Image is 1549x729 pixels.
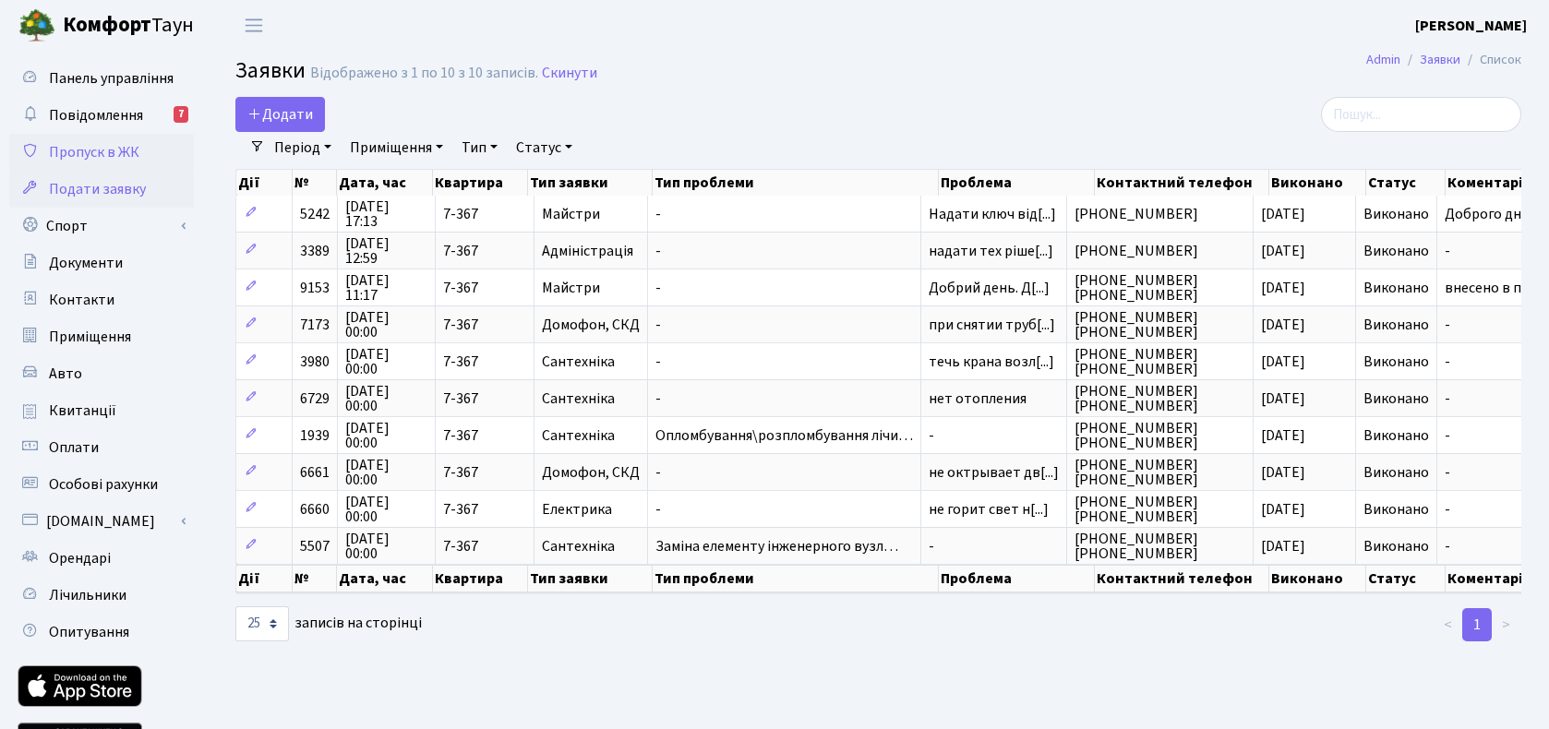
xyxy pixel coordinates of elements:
[9,208,194,245] a: Спорт
[939,170,1095,196] th: Проблема
[310,65,538,82] div: Відображено з 1 по 10 з 10 записів.
[9,134,194,171] a: Пропуск в ЖК
[1366,565,1446,592] th: Статус
[1075,310,1245,340] span: [PHONE_NUMBER] [PHONE_NUMBER]
[345,458,427,487] span: [DATE] 00:00
[1363,499,1429,520] span: Виконано
[655,281,913,295] span: -
[443,281,526,295] span: 7-367
[1363,462,1429,483] span: Виконано
[929,278,1050,298] span: Добрий день. Д[...]
[63,10,194,42] span: Таун
[655,539,913,554] span: Заміна елементу інженерного вузл…
[235,97,325,132] a: Додати
[18,7,55,44] img: logo.png
[300,241,330,261] span: 3389
[49,327,131,347] span: Приміщення
[542,428,640,443] span: Сантехніка
[929,539,1059,554] span: -
[9,318,194,355] a: Приміщення
[1261,204,1305,224] span: [DATE]
[655,317,913,332] span: -
[1261,241,1305,261] span: [DATE]
[300,278,330,298] span: 9153
[542,244,640,258] span: Адміністрація
[300,462,330,483] span: 6661
[443,354,526,369] span: 7-367
[1415,15,1527,37] a: [PERSON_NAME]
[1363,536,1429,556] span: Виконано
[1269,170,1366,196] th: Виконано
[9,503,194,540] a: [DOMAIN_NAME]
[345,236,427,266] span: [DATE] 12:59
[342,132,450,163] a: Приміщення
[9,392,194,429] a: Квитанції
[9,245,194,281] a: Документи
[443,244,526,258] span: 7-367
[49,105,143,125] span: Повідомлення
[653,170,939,196] th: Тип проблеми
[1420,50,1460,69] a: Заявки
[236,565,293,592] th: Дії
[929,499,1049,520] span: не горит свет н[...]
[300,499,330,520] span: 6660
[235,606,422,641] label: записів на сторінці
[1363,278,1429,298] span: Виконано
[1261,499,1305,520] span: [DATE]
[49,622,129,642] span: Опитування
[542,65,597,82] a: Скинути
[929,428,1059,443] span: -
[9,466,194,503] a: Особові рахунки
[1415,16,1527,36] b: [PERSON_NAME]
[9,355,194,392] a: Авто
[345,384,427,413] span: [DATE] 00:00
[655,428,913,443] span: Опломбування\розпломбування лічи…
[1075,273,1245,303] span: [PHONE_NUMBER] [PHONE_NUMBER]
[1363,241,1429,261] span: Виконано
[929,352,1054,372] span: течь крана возл[...]
[1261,388,1305,409] span: [DATE]
[1269,565,1366,592] th: Виконано
[542,502,640,517] span: Електрика
[1366,170,1446,196] th: Статус
[1075,384,1245,413] span: [PHONE_NUMBER] [PHONE_NUMBER]
[542,317,640,332] span: Домофон, СКД
[655,502,913,517] span: -
[1075,458,1245,487] span: [PHONE_NUMBER] [PHONE_NUMBER]
[300,352,330,372] span: 3980
[655,207,913,221] span: -
[443,207,526,221] span: 7-367
[542,354,640,369] span: Сантехніка
[300,315,330,335] span: 7173
[509,132,580,163] a: Статус
[49,68,174,89] span: Панель управління
[63,10,151,40] b: Комфорт
[542,207,640,221] span: Майстри
[655,465,913,480] span: -
[9,281,194,318] a: Контакти
[1095,565,1269,592] th: Контактний телефон
[443,317,526,332] span: 7-367
[1363,204,1429,224] span: Виконано
[433,170,528,196] th: Квартира
[9,97,194,134] a: Повідомлення7
[1075,207,1245,221] span: [PHONE_NUMBER]
[655,391,913,406] span: -
[49,585,126,605] span: Лічильники
[9,540,194,577] a: Орендарі
[1462,608,1492,641] a: 1
[528,170,653,196] th: Тип заявки
[1261,315,1305,335] span: [DATE]
[49,437,99,458] span: Оплати
[49,290,114,310] span: Контакти
[337,565,433,592] th: Дата, час
[49,364,82,384] span: Авто
[337,170,433,196] th: Дата, час
[247,104,313,125] span: Додати
[929,204,1056,224] span: Надати ключ від[...]
[1339,41,1549,79] nav: breadcrumb
[345,273,427,303] span: [DATE] 11:17
[1460,50,1521,70] li: Список
[1363,425,1429,446] span: Виконано
[345,532,427,561] span: [DATE] 00:00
